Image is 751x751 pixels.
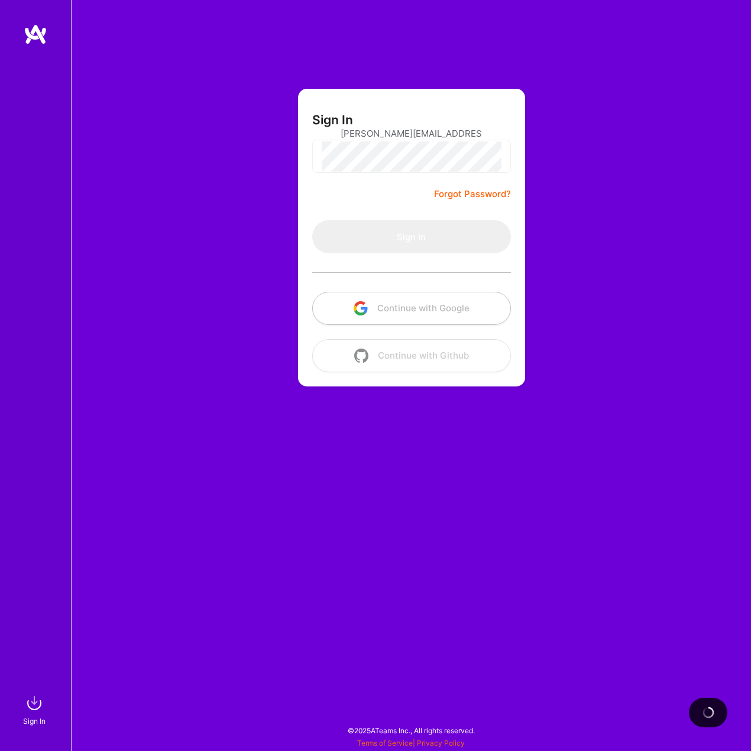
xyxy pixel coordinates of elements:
[341,118,483,149] input: Email...
[312,339,511,372] button: Continue with Github
[434,187,511,201] a: Forgot Password?
[357,739,465,747] span: |
[312,292,511,325] button: Continue with Google
[312,220,511,253] button: Sign In
[25,691,46,727] a: sign inSign In
[71,715,751,745] div: © 2025 ATeams Inc., All rights reserved.
[357,739,413,747] a: Terms of Service
[23,715,46,727] div: Sign In
[702,707,714,718] img: loading
[354,349,368,363] img: icon
[312,112,353,127] h3: Sign In
[417,739,465,747] a: Privacy Policy
[22,691,46,715] img: sign in
[354,301,368,315] img: icon
[24,24,47,45] img: logo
